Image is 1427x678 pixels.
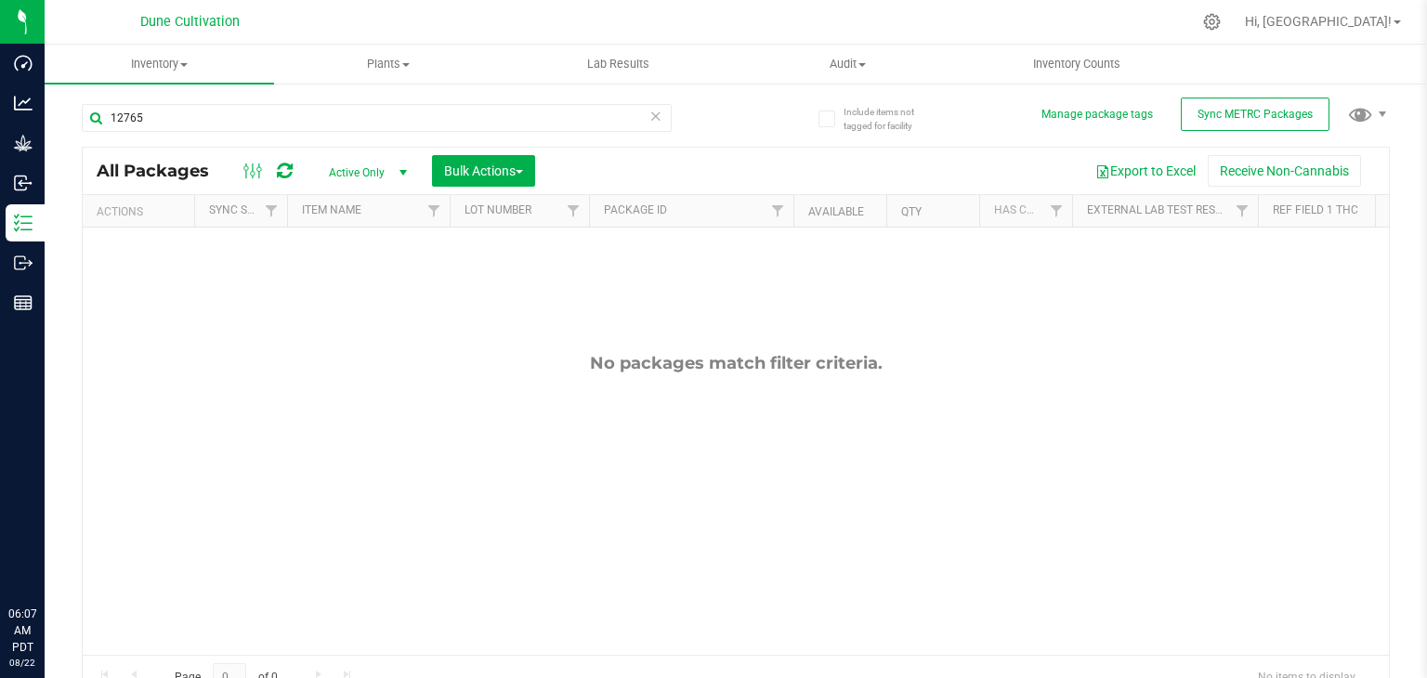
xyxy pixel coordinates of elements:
[14,214,33,232] inline-svg: Inventory
[140,14,240,30] span: Dune Cultivation
[14,174,33,192] inline-svg: Inbound
[8,606,36,656] p: 06:07 AM PDT
[558,195,589,227] a: Filter
[734,56,962,72] span: Audit
[419,195,450,227] a: Filter
[562,56,674,72] span: Lab Results
[1198,108,1313,121] span: Sync METRC Packages
[14,254,33,272] inline-svg: Outbound
[97,205,187,218] div: Actions
[1181,98,1329,131] button: Sync METRC Packages
[1008,56,1146,72] span: Inventory Counts
[302,203,361,216] a: Item Name
[844,105,936,133] span: Include items not tagged for facility
[733,45,962,84] a: Audit
[808,205,864,218] a: Available
[649,104,662,128] span: Clear
[8,656,36,670] p: 08/22
[19,529,74,585] iframe: Resource center
[97,161,228,181] span: All Packages
[432,155,535,187] button: Bulk Actions
[14,134,33,152] inline-svg: Grow
[14,94,33,112] inline-svg: Analytics
[45,45,274,84] a: Inventory
[465,203,531,216] a: Lot Number
[256,195,287,227] a: Filter
[1083,155,1208,187] button: Export to Excel
[83,353,1389,373] div: No packages match filter criteria.
[901,205,922,218] a: Qty
[275,56,503,72] span: Plants
[444,163,523,178] span: Bulk Actions
[209,203,281,216] a: Sync Status
[1245,14,1392,29] span: Hi, [GEOGRAPHIC_DATA]!
[1200,13,1224,31] div: Manage settings
[274,45,504,84] a: Plants
[45,56,274,72] span: Inventory
[962,45,1192,84] a: Inventory Counts
[14,293,33,312] inline-svg: Reports
[1208,155,1361,187] button: Receive Non-Cannabis
[1041,195,1072,227] a: Filter
[979,195,1072,228] th: Has COA
[1273,203,1358,216] a: Ref Field 1 THC
[504,45,733,84] a: Lab Results
[1227,195,1258,227] a: Filter
[14,54,33,72] inline-svg: Dashboard
[1087,203,1233,216] a: External Lab Test Result
[604,203,667,216] a: Package ID
[1041,107,1153,123] button: Manage package tags
[82,104,672,132] input: Search Package ID, Item Name, SKU, Lot or Part Number...
[763,195,793,227] a: Filter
